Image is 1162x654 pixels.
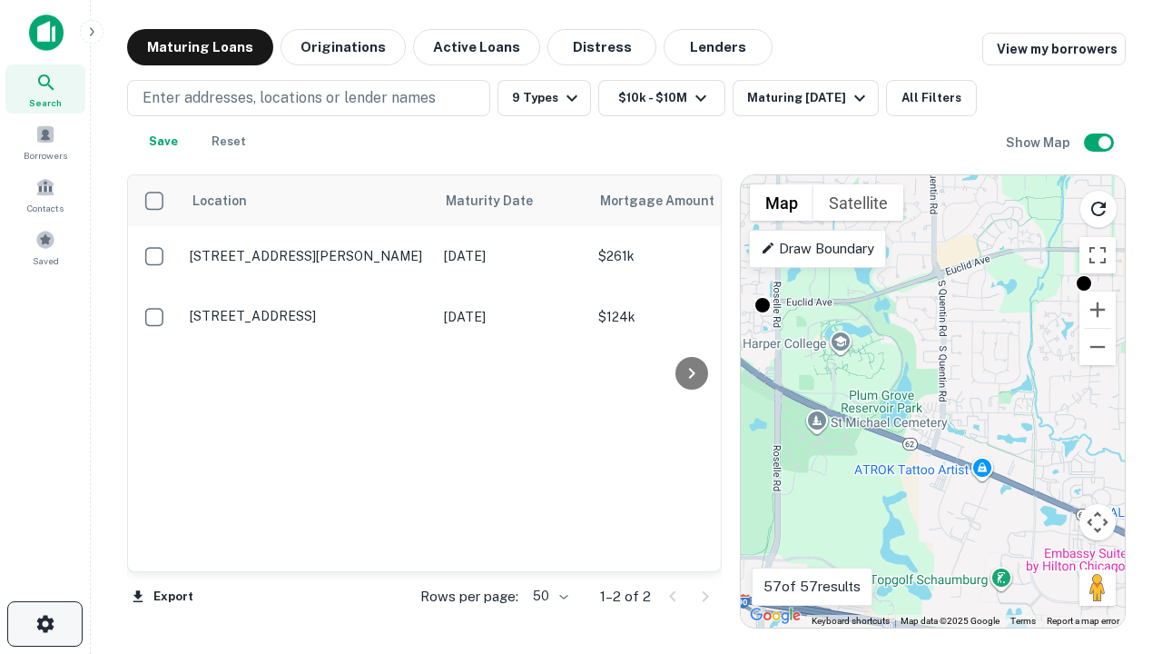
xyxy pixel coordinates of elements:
a: Saved [5,223,85,272]
div: 0 0 [741,175,1125,628]
button: Show street map [750,184,813,221]
button: Zoom out [1079,329,1116,365]
span: Mortgage Amount [600,190,738,212]
p: [DATE] [444,307,580,327]
p: $261k [598,246,780,266]
p: 1–2 of 2 [600,586,651,608]
button: Active Loans [413,29,540,65]
button: Maturing [DATE] [733,80,879,116]
span: Location [192,190,247,212]
a: Borrowers [5,117,85,166]
th: Location [181,175,435,226]
p: Enter addresses, locations or lender names [143,87,436,109]
div: 50 [526,583,571,609]
th: Mortgage Amount [589,175,789,226]
p: Rows per page: [420,586,518,608]
button: Maturing Loans [127,29,273,65]
p: Draw Boundary [761,238,874,260]
p: [DATE] [444,246,580,266]
img: Google [745,604,805,628]
p: [STREET_ADDRESS] [190,308,426,324]
button: Lenders [664,29,773,65]
button: All Filters [886,80,977,116]
a: Terms (opens in new tab) [1010,616,1036,626]
span: Map data ©2025 Google [901,616,1000,626]
span: Contacts [27,201,64,215]
th: Maturity Date [435,175,589,226]
button: Originations [281,29,406,65]
span: Search [29,95,62,110]
p: 57 of 57 results [763,576,861,598]
iframe: Chat Widget [1071,509,1162,596]
div: Maturing [DATE] [747,87,871,109]
a: Report a map error [1047,616,1119,626]
button: Enter addresses, locations or lender names [127,80,490,116]
a: Open this area in Google Maps (opens a new window) [745,604,805,628]
button: Reset [200,124,258,160]
button: 9 Types [497,80,591,116]
h6: Show Map [1006,133,1073,153]
p: [STREET_ADDRESS][PERSON_NAME] [190,248,426,264]
button: Reload search area [1079,190,1118,228]
button: Toggle fullscreen view [1079,237,1116,273]
button: Save your search to get updates of matches that match your search criteria. [134,124,192,160]
button: Keyboard shortcuts [812,615,890,628]
button: Show satellite imagery [813,184,903,221]
a: View my borrowers [982,33,1126,65]
img: capitalize-icon.png [29,15,64,51]
button: Zoom in [1079,292,1116,328]
button: Distress [547,29,656,65]
span: Saved [33,253,59,268]
button: Export [127,583,198,610]
a: Contacts [5,170,85,219]
span: Borrowers [24,148,67,163]
button: Map camera controls [1079,504,1116,540]
p: $124k [598,307,780,327]
a: Search [5,64,85,114]
span: Maturity Date [446,190,556,212]
button: $10k - $10M [598,80,725,116]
